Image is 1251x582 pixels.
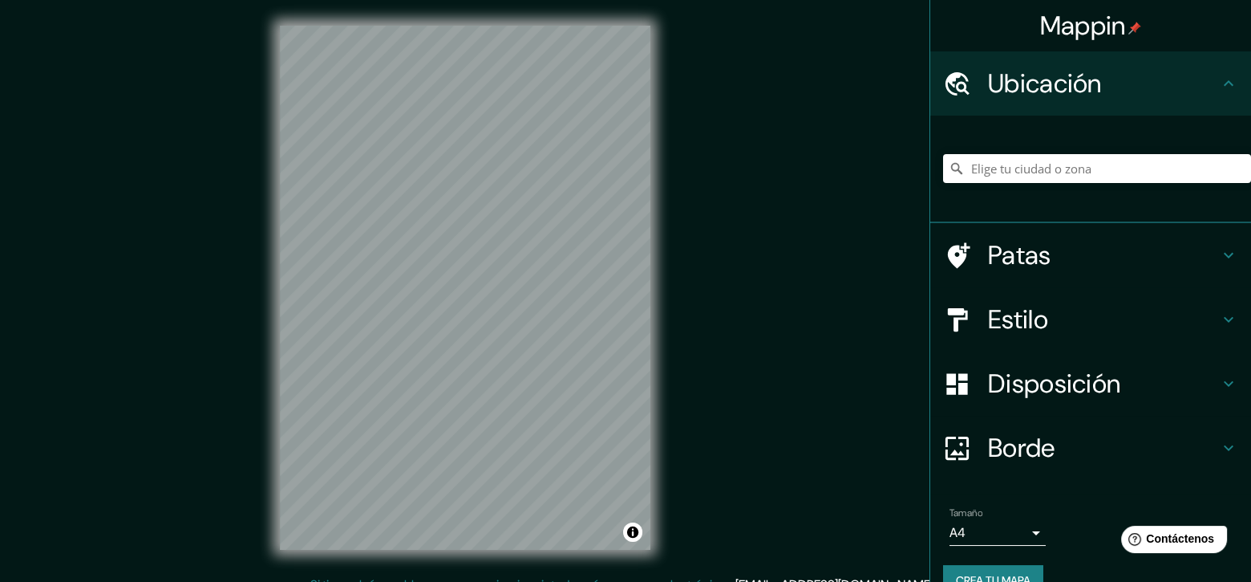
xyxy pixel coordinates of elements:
input: Elige tu ciudad o zona [943,154,1251,183]
font: Ubicación [988,67,1102,100]
font: Mappin [1040,9,1126,43]
div: Patas [930,223,1251,287]
button: Activar o desactivar atribución [623,523,642,542]
img: pin-icon.png [1128,22,1141,35]
font: Borde [988,431,1055,465]
div: A4 [949,520,1046,546]
div: Disposición [930,352,1251,416]
div: Ubicación [930,51,1251,116]
font: Estilo [988,303,1048,336]
font: A4 [949,524,966,541]
font: Patas [988,238,1051,272]
div: Borde [930,416,1251,480]
iframe: Lanzador de widgets de ayuda [1108,519,1233,564]
div: Estilo [930,287,1251,352]
font: Disposición [988,367,1120,401]
canvas: Mapa [280,26,650,550]
font: Tamaño [949,507,982,519]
